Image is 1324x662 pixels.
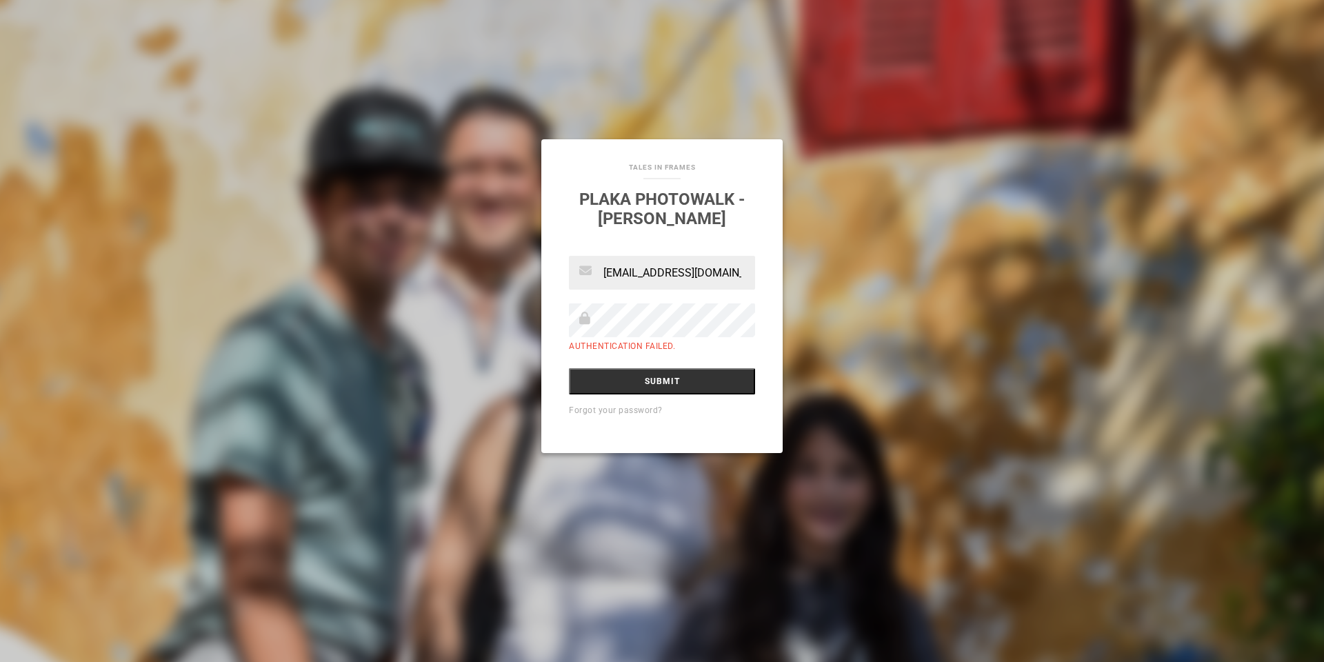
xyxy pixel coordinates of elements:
[569,368,755,394] input: Submit
[569,341,675,351] label: Authentication failed.
[579,190,745,228] a: Plaka Photowalk - [PERSON_NAME]
[569,405,663,415] a: Forgot your password?
[569,256,755,290] input: Email
[629,163,696,171] a: Tales In Frames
